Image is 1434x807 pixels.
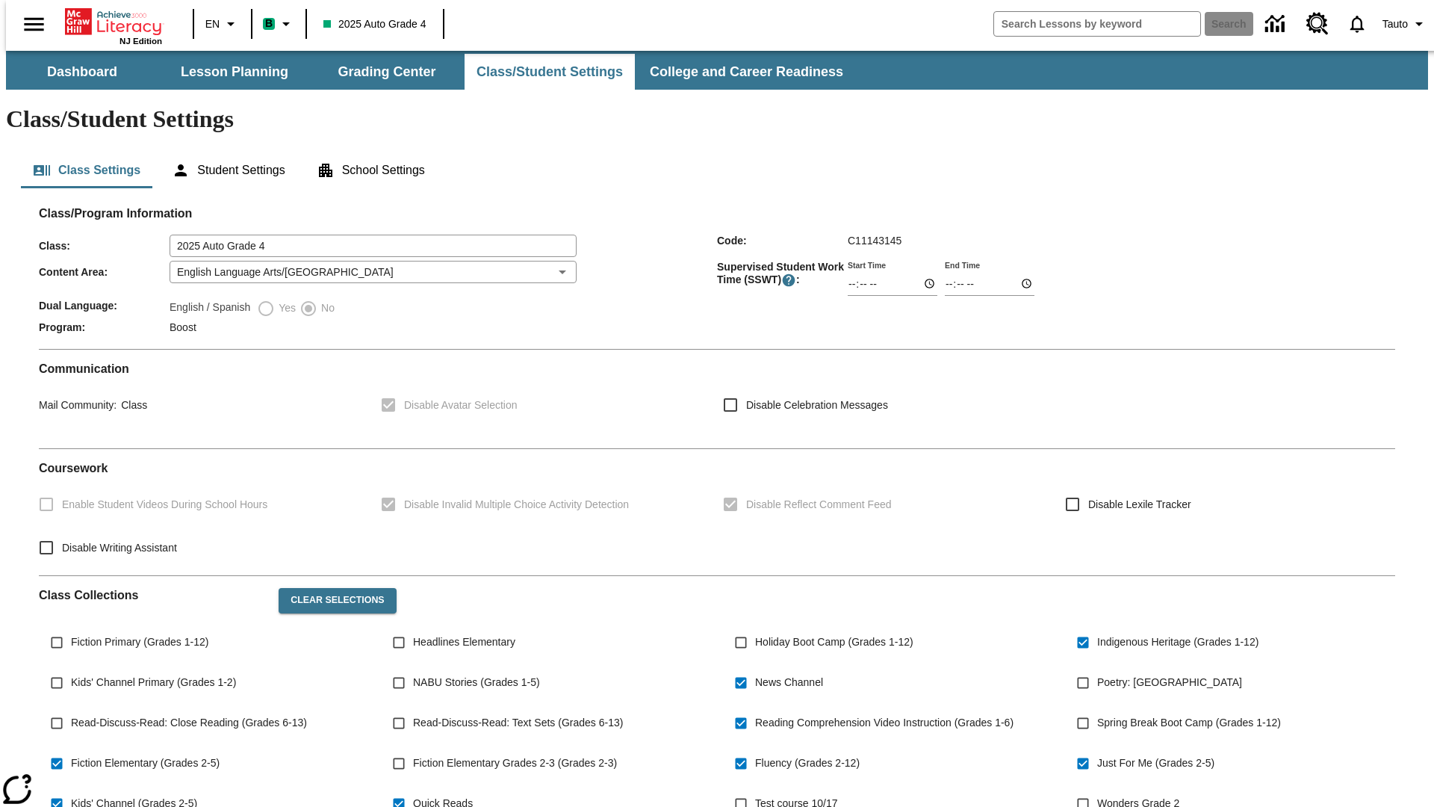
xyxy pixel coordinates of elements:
span: 2025 Auto Grade 4 [323,16,426,32]
span: Boost [170,321,196,333]
span: Spring Break Boot Camp (Grades 1-12) [1097,715,1281,731]
span: Read-Discuss-Read: Close Reading (Grades 6-13) [71,715,307,731]
span: Just For Me (Grades 2-5) [1097,755,1214,771]
button: Profile/Settings [1376,10,1434,37]
button: Supervised Student Work Time is the timeframe when students can take LevelSet and when lessons ar... [781,273,796,288]
span: Yes [275,300,296,316]
button: Dashboard [7,54,157,90]
span: NABU Stories (Grades 1-5) [413,675,540,690]
input: search field [994,12,1200,36]
span: Content Area : [39,266,170,278]
button: Language: EN, Select a language [199,10,246,37]
a: Home [65,7,162,37]
span: Holiday Boot Camp (Grades 1-12) [755,634,913,650]
span: News Channel [755,675,823,690]
div: SubNavbar [6,51,1428,90]
span: Code : [717,235,848,247]
span: Fiction Elementary Grades 2-3 (Grades 2-3) [413,755,617,771]
h1: Class/Student Settings [6,105,1428,133]
span: Tauto [1382,16,1408,32]
label: English / Spanish [170,300,250,318]
span: Reading Comprehension Video Instruction (Grades 1-6) [755,715,1014,731]
span: Dual Language : [39,300,170,312]
h2: Class/Program Information [39,206,1395,220]
div: Class/Program Information [39,221,1395,337]
span: Fiction Primary (Grades 1-12) [71,634,208,650]
span: C11143145 [848,235,901,247]
div: Communication [39,362,1395,436]
h2: Class Collections [39,588,267,602]
button: Open side menu [12,2,56,46]
span: Disable Reflect Comment Feed [746,497,892,513]
span: Mail Community : [39,399,117,411]
h2: Course work [39,461,1395,475]
span: Indigenous Heritage (Grades 1-12) [1097,634,1258,650]
span: Fiction Elementary (Grades 2-5) [71,755,220,771]
div: SubNavbar [6,54,857,90]
span: Disable Invalid Multiple Choice Activity Detection [404,497,629,513]
label: End Time [945,259,980,270]
button: School Settings [305,152,437,188]
button: Grading Center [312,54,462,90]
span: Headlines Elementary [413,634,515,650]
span: Fluency (Grades 2-12) [755,755,860,771]
span: Disable Celebration Messages [746,398,888,413]
button: Boost Class color is mint green. Change class color [257,10,301,37]
button: Class Settings [21,152,152,188]
div: Home [65,5,162,46]
a: Data Center [1256,4,1297,45]
label: Start Time [848,259,886,270]
a: Resource Center, Will open in new tab [1297,4,1338,44]
div: Coursework [39,461,1395,563]
h2: Communication [39,362,1395,376]
span: Enable Student Videos During School Hours [62,497,267,513]
span: Program : [39,321,170,333]
span: NJ Edition [119,37,162,46]
span: Read-Discuss-Read: Text Sets (Grades 6-13) [413,715,623,731]
span: No [317,300,335,316]
span: Disable Writing Assistant [62,540,177,556]
span: Disable Lexile Tracker [1088,497,1191,513]
span: Kids' Channel Primary (Grades 1-2) [71,675,236,690]
button: College and Career Readiness [638,54,855,90]
span: Disable Avatar Selection [404,398,518,413]
div: Class/Student Settings [21,152,1413,188]
span: Class [117,399,147,411]
span: Class : [39,240,170,252]
a: Notifications [1338,4,1376,43]
span: B [265,14,273,33]
input: Class [170,235,577,257]
button: Clear Selections [279,588,396,613]
span: EN [205,16,220,32]
span: Supervised Student Work Time (SSWT) : [717,261,848,288]
button: Class/Student Settings [465,54,635,90]
span: Poetry: [GEOGRAPHIC_DATA] [1097,675,1242,690]
div: English Language Arts/[GEOGRAPHIC_DATA] [170,261,577,283]
button: Lesson Planning [160,54,309,90]
button: Student Settings [160,152,297,188]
